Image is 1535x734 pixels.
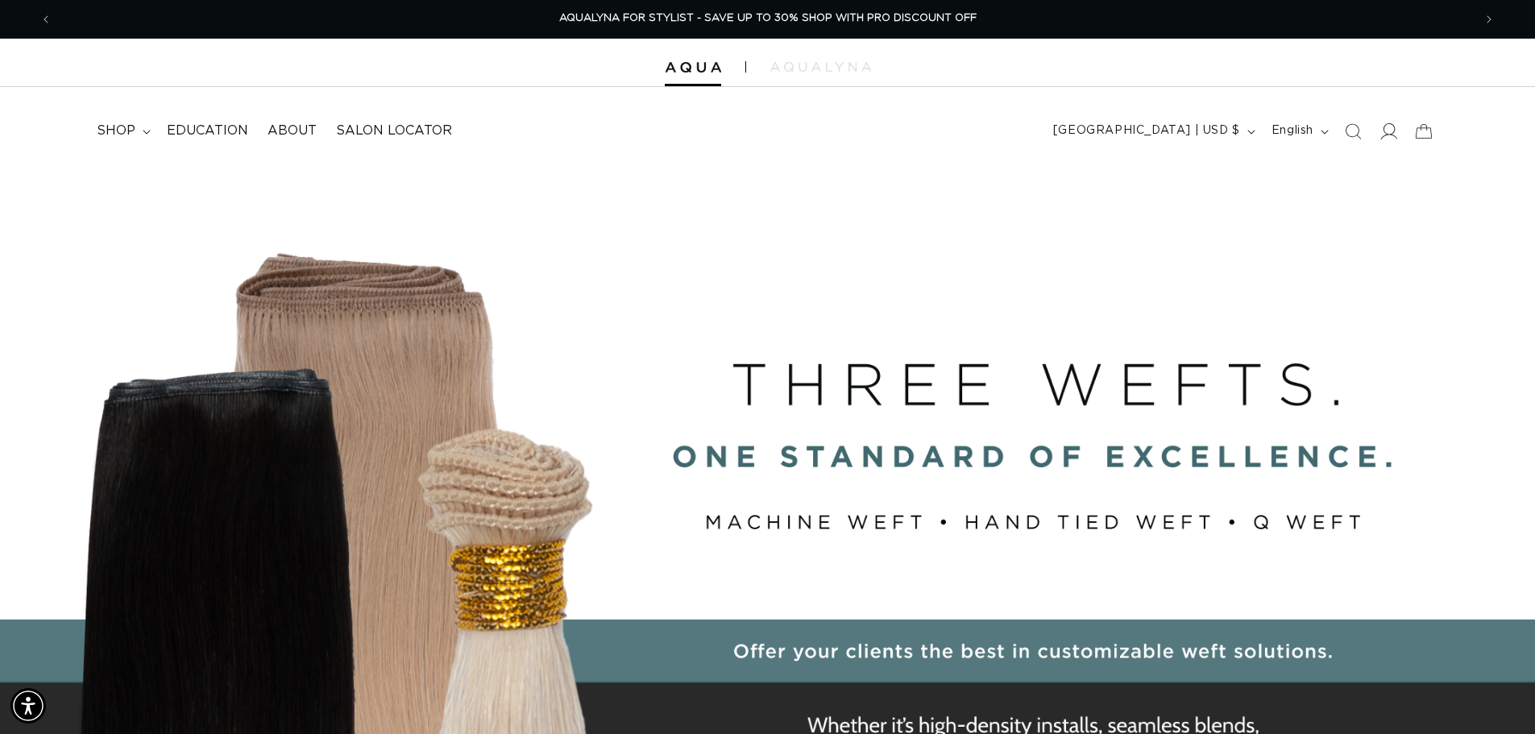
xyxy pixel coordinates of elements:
span: [GEOGRAPHIC_DATA] | USD $ [1053,122,1240,139]
span: Salon Locator [336,122,452,139]
span: English [1272,122,1313,139]
span: Education [167,122,248,139]
a: About [258,113,326,149]
button: [GEOGRAPHIC_DATA] | USD $ [1043,116,1262,147]
button: Next announcement [1471,4,1507,35]
img: Aqua Hair Extensions [665,62,721,73]
button: English [1262,116,1335,147]
summary: shop [87,113,157,149]
a: Salon Locator [326,113,462,149]
span: AQUALYNA FOR STYLIST - SAVE UP TO 30% SHOP WITH PRO DISCOUNT OFF [559,13,977,23]
span: About [268,122,317,139]
summary: Search [1335,114,1371,149]
span: shop [97,122,135,139]
button: Previous announcement [28,4,64,35]
div: Accessibility Menu [10,688,46,724]
a: Education [157,113,258,149]
img: aqualyna.com [770,62,871,72]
